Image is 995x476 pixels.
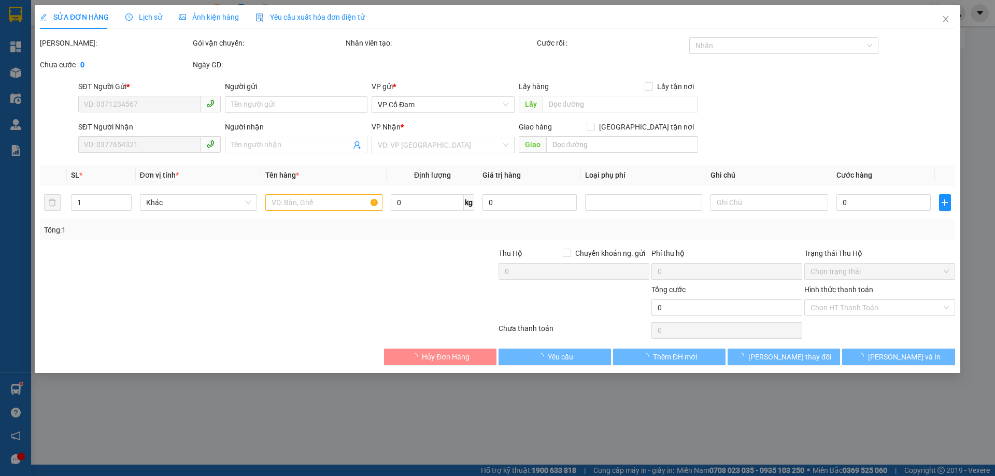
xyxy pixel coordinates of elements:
span: [GEOGRAPHIC_DATA] tận nơi [595,121,698,133]
span: loading [410,353,422,360]
span: [PERSON_NAME] thay đổi [748,351,831,363]
div: Nhân viên tạo: [346,37,535,49]
span: user-add [353,141,362,149]
span: Lấy [519,96,543,112]
span: loading [642,353,653,360]
button: Close [931,5,960,34]
button: [PERSON_NAME] thay đổi [728,349,840,365]
button: plus [939,194,950,211]
span: phone [206,140,215,148]
span: Lấy hàng [519,82,549,91]
span: VP Nhận [372,123,401,131]
input: Ghi Chú [711,194,828,211]
div: Chưa cước : [40,59,191,70]
div: SĐT Người Nhận [78,121,221,133]
button: Yêu cầu [499,349,611,365]
span: phone [206,99,215,108]
div: Người gửi [225,81,367,92]
span: edit [40,13,47,21]
th: Ghi chú [707,165,832,185]
div: Trạng thái Thu Hộ [804,248,955,259]
span: Khác [146,195,251,210]
span: Yêu cầu xuất hóa đơn điện tử [255,13,365,21]
b: 0 [80,61,84,69]
span: Lịch sử [125,13,162,21]
span: Thêm ĐH mới [653,351,697,363]
div: [PERSON_NAME]: [40,37,191,49]
div: Gói vận chuyển: [193,37,344,49]
input: Dọc đường [546,136,698,153]
input: Dọc đường [543,96,698,112]
span: Tổng cước [651,285,686,294]
span: Đơn vị tính [140,171,179,179]
img: icon [255,13,264,22]
span: loading [536,353,548,360]
div: SĐT Người Gửi [78,81,221,92]
span: Yêu cầu [548,351,573,363]
div: Cước rồi : [537,37,688,49]
span: Hủy Đơn Hàng [422,351,470,363]
div: Phí thu hộ [651,248,802,263]
span: Cước hàng [836,171,872,179]
button: Thêm ĐH mới [613,349,726,365]
span: [PERSON_NAME] và In [868,351,941,363]
span: kg [464,194,474,211]
span: VP Cổ Đạm [378,97,508,112]
span: Chọn trạng thái [811,264,949,279]
span: close [942,15,950,23]
span: loading [857,353,868,360]
th: Loại phụ phí [581,165,706,185]
span: Lấy tận nơi [653,81,698,92]
span: picture [179,13,186,21]
div: Chưa thanh toán [497,323,650,341]
button: Hủy Đơn Hàng [384,349,496,365]
span: Chuyển khoản ng. gửi [571,248,649,259]
span: Giao hàng [519,123,552,131]
button: delete [44,194,61,211]
span: Tên hàng [265,171,299,179]
span: SL [72,171,80,179]
div: Ngày GD: [193,59,344,70]
input: VD: Bàn, Ghế [265,194,382,211]
span: clock-circle [125,13,133,21]
div: Người nhận [225,121,367,133]
div: Tổng: 1 [44,224,384,236]
span: Giá trị hàng [482,171,521,179]
span: Giao [519,136,546,153]
span: plus [940,198,950,207]
div: VP gửi [372,81,515,92]
span: Thu Hộ [499,249,522,257]
span: Ảnh kiện hàng [179,13,239,21]
label: Hình thức thanh toán [804,285,873,294]
span: Định lượng [414,171,451,179]
span: SỬA ĐƠN HÀNG [40,13,109,21]
button: [PERSON_NAME] và In [843,349,955,365]
span: loading [737,353,748,360]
